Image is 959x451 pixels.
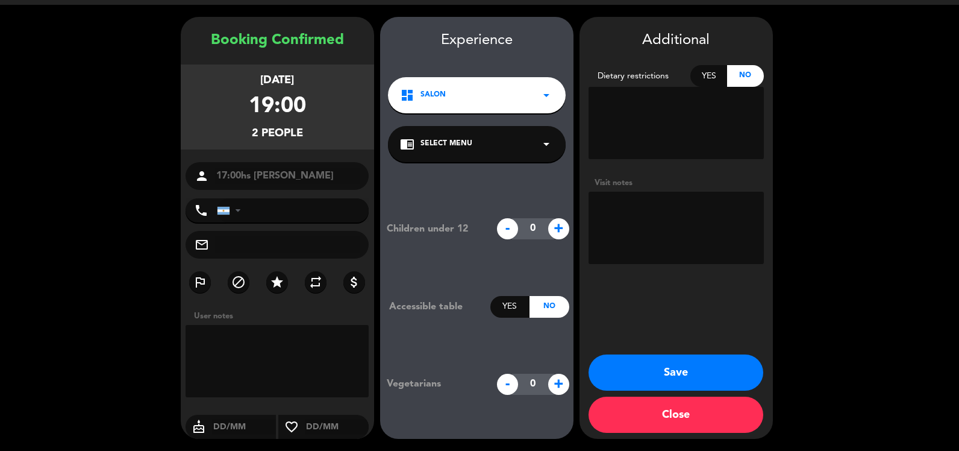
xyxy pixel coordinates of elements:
span: Select Menu [420,138,472,150]
i: favorite_border [278,420,305,434]
i: repeat [308,275,323,289]
span: - [497,374,518,395]
i: person [195,169,209,183]
div: User notes [188,310,374,323]
div: No [727,65,764,87]
div: Argentina: +54 [217,199,245,222]
input: DD/MM [305,420,369,435]
i: arrow_drop_down [539,137,554,151]
div: Booking Confirmed [181,29,374,52]
button: Close [589,397,763,433]
input: DD/MM [212,420,276,435]
i: dashboard [400,88,414,102]
i: attach_money [347,275,361,289]
div: Yes [490,296,529,318]
span: - [497,218,518,239]
button: Save [589,355,763,391]
span: SALON [420,89,446,101]
div: Dietary restrictions [589,69,691,83]
div: Visit notes [589,177,764,189]
div: Additional [589,29,764,52]
div: [DATE] [260,72,294,89]
span: + [548,218,569,239]
div: Accessible table [380,299,490,315]
div: No [529,296,569,318]
div: Vegetarians [378,376,490,392]
i: phone [194,203,208,218]
div: 19:00 [249,89,306,125]
i: block [231,275,246,289]
span: + [548,374,569,395]
i: chrome_reader_mode [400,137,414,151]
i: cake [186,420,212,434]
i: mail_outline [195,238,209,252]
div: Children under 12 [378,221,490,237]
i: arrow_drop_down [539,88,554,102]
i: outlined_flag [193,275,207,289]
div: 2 people [252,125,303,142]
i: star [270,275,284,289]
div: Yes [690,65,727,87]
div: Experience [380,29,573,52]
